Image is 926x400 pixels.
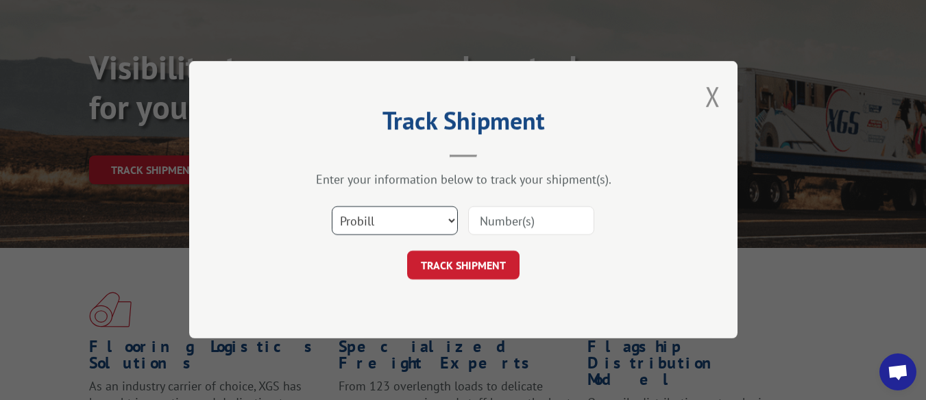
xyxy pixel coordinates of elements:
button: TRACK SHIPMENT [407,251,520,280]
h2: Track Shipment [258,111,669,137]
input: Number(s) [468,207,594,236]
div: Open chat [879,353,916,390]
div: Enter your information below to track your shipment(s). [258,172,669,188]
button: Close modal [705,78,720,114]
